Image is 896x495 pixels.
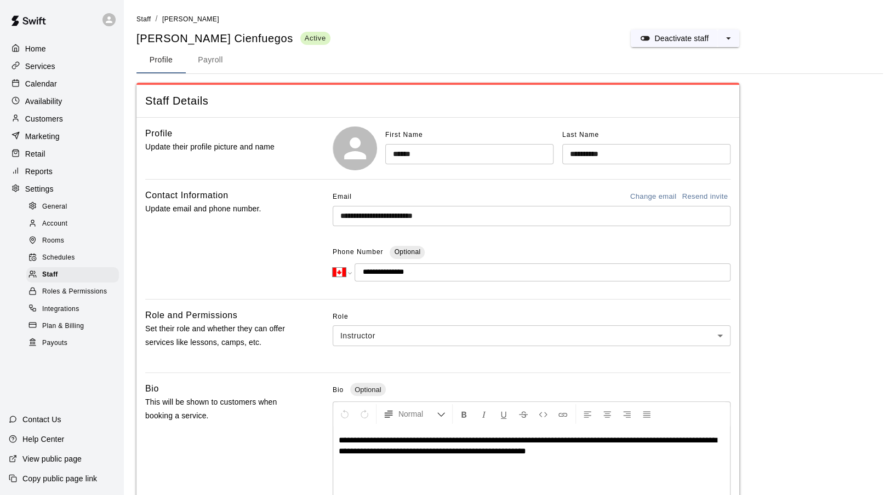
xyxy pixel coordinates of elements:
[553,404,572,424] button: Insert Link
[333,325,731,346] div: Instructor
[145,188,229,203] h6: Contact Information
[398,408,437,419] span: Normal
[333,308,731,326] span: Role
[145,140,298,154] p: Update their profile picture and name
[26,336,119,351] div: Payouts
[42,235,64,246] span: Rooms
[25,61,55,72] p: Services
[145,322,298,349] p: Set their role and whether they can offer services like lessons, camps, etc.
[25,166,53,177] p: Reports
[26,319,119,334] div: Plan & Billing
[42,202,67,212] span: General
[136,31,330,46] div: [PERSON_NAME] Cienfuegos
[514,404,533,424] button: Format Strikethrough
[9,111,115,127] a: Customers
[618,404,636,424] button: Right Align
[9,93,115,110] a: Availability
[637,404,656,424] button: Justify Align
[9,128,115,145] a: Marketing
[155,13,157,25] li: /
[26,250,123,267] a: Schedules
[333,386,344,394] span: Bio
[394,248,420,256] span: Optional
[9,163,115,180] a: Reports
[26,216,119,232] div: Account
[26,267,119,283] div: Staff
[25,183,54,194] p: Settings
[145,308,237,323] h6: Role and Permissions
[455,404,473,424] button: Format Bold
[9,76,115,92] a: Calendar
[42,218,67,229] span: Account
[475,404,493,424] button: Format Italics
[22,414,61,425] p: Contact Us
[136,13,883,25] nav: breadcrumb
[42,252,75,263] span: Schedules
[136,47,883,73] div: staff form tabs
[145,126,173,141] h6: Profile
[26,267,123,284] a: Staff
[186,47,235,73] button: Payroll
[22,434,64,445] p: Help Center
[145,94,731,108] span: Staff Details
[42,286,107,297] span: Roles & Permissions
[25,78,57,89] p: Calendar
[9,58,115,74] a: Services
[26,215,123,232] a: Account
[42,338,67,349] span: Payouts
[162,15,219,23] span: [PERSON_NAME]
[42,269,58,280] span: Staff
[26,284,119,300] div: Roles & Permissions
[26,199,119,215] div: General
[26,318,123,335] a: Plan & Billing
[42,304,79,315] span: Integrations
[333,188,352,206] span: Email
[25,148,45,159] p: Retail
[25,113,63,124] p: Customers
[679,188,731,205] button: Resend invite
[335,404,354,424] button: Undo
[145,202,298,216] p: Update email and phone number.
[631,30,717,47] button: Deactivate staff
[355,404,374,424] button: Redo
[26,302,119,317] div: Integrations
[145,395,298,423] p: This will be shown to customers when booking a service.
[136,47,186,73] button: Profile
[145,382,159,396] h6: Bio
[42,321,84,332] span: Plan & Billing
[562,131,599,139] span: Last Name
[300,33,330,43] span: Active
[9,181,115,197] a: Settings
[379,404,450,424] button: Formatting Options
[598,404,617,424] button: Center Align
[627,188,680,205] button: Change email
[26,233,123,250] a: Rooms
[26,198,123,215] a: General
[26,284,123,301] a: Roles & Permissions
[9,41,115,57] a: Home
[534,404,552,424] button: Insert Code
[333,244,384,261] span: Phone Number
[25,43,46,54] p: Home
[22,453,82,464] p: View public page
[350,385,385,394] span: Optional
[22,473,97,484] p: Copy public page link
[26,335,123,352] a: Payouts
[25,96,62,107] p: Availability
[578,404,597,424] button: Left Align
[9,146,115,162] a: Retail
[26,233,119,249] div: Rooms
[25,131,60,142] p: Marketing
[26,250,119,266] div: Schedules
[494,404,513,424] button: Format Underline
[385,131,423,139] span: First Name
